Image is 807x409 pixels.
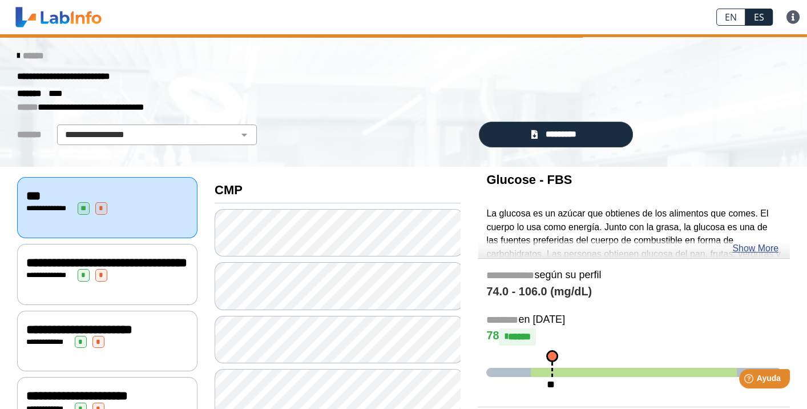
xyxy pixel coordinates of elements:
h5: según su perfil [486,269,781,282]
b: Glucose - FBS [486,173,572,187]
h4: 74.0 - 106.0 (mg/dL) [486,285,781,299]
h4: 78 [486,328,781,346]
b: CMP [215,183,243,197]
iframe: Help widget launcher [705,364,794,396]
a: ES [745,9,773,26]
a: Show More [732,242,778,255]
h5: en [DATE] [486,314,781,327]
p: La glucosa es un azúcar que obtienes de los alimentos que comes. El cuerpo lo usa como energía. J... [486,207,781,316]
a: EN [716,9,745,26]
